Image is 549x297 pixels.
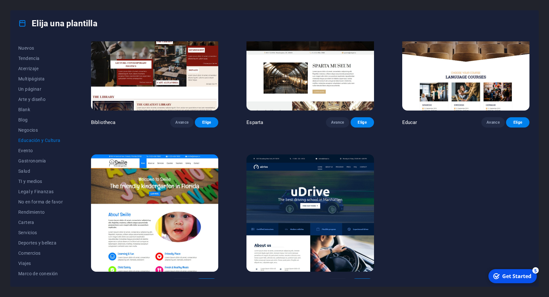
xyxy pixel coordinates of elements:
[170,278,194,289] button: Avance
[18,135,63,145] button: Educación y Cultura
[481,117,505,128] button: Avance
[18,268,63,279] button: Marco de conexión
[18,258,63,268] button: Viajes
[18,43,63,53] button: Nuevos
[326,117,349,128] button: Avance
[356,120,369,125] span: Elige
[18,56,63,61] span: Tendencia
[18,125,63,135] button: Negocios
[351,117,374,128] button: Elige
[18,271,63,276] span: Marco de conexión
[18,227,63,238] button: Servicios
[18,189,63,194] span: Legal y Finanzas
[18,128,63,133] span: Negocios
[18,207,63,217] button: Rendimiento
[195,278,218,289] button: Elige
[326,278,349,289] button: Avance
[18,166,63,176] button: Salud
[18,87,63,92] span: Un páginar
[18,261,63,266] span: Viajes
[18,251,63,256] span: Comercios
[18,248,63,258] button: Comercios
[18,63,63,74] button: Aterrizaje
[18,138,63,143] span: Educación y Cultura
[18,145,63,156] button: Evento
[506,117,529,128] button: Elige
[246,154,374,272] img: uDrive
[487,120,500,125] span: Avance
[18,186,63,197] button: Legal y Finanzas
[18,117,63,122] span: Blog
[18,179,63,184] span: TI y medios
[47,1,54,7] div: 5
[91,119,116,126] p: Bibliotheca
[18,107,63,112] span: Blank
[18,74,63,84] button: Multipágista
[18,199,63,204] span: No en forma de favor
[200,120,213,125] span: Elige
[18,84,63,94] button: Un páginar
[18,97,63,102] span: Arte y diseño
[91,154,218,272] img: Smiile
[18,169,63,174] span: Salud
[18,66,63,71] span: Aterrizaje
[18,197,63,207] button: No en forma de favor
[18,210,63,215] span: Rendimiento
[18,230,63,235] span: Servicios
[18,18,97,29] h4: Elija una plantilla
[18,115,63,125] button: Blog
[18,240,63,245] span: Deportes y belleza
[18,94,63,104] button: Arte y diseño
[18,76,63,81] span: Multipágista
[175,120,188,125] span: Avance
[246,119,263,126] p: Esparta
[170,117,194,128] button: Avance
[402,119,417,126] p: Educar
[18,53,63,63] button: Tendencia
[18,220,63,225] span: Cartera
[18,104,63,115] button: Blank
[18,148,63,153] span: Evento
[18,45,63,51] span: Nuevos
[17,6,46,13] div: Get Started
[4,3,52,17] div: Get Started 5 items remaining, 0% complete
[18,217,63,227] button: Cartera
[18,238,63,248] button: Deportes y belleza
[18,156,63,166] button: Gastronomía
[18,176,63,186] button: TI y medios
[331,120,344,125] span: Avance
[351,278,374,289] button: Elige
[511,120,524,125] span: Elige
[195,117,218,128] button: Elige
[18,158,63,163] span: Gastronomía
